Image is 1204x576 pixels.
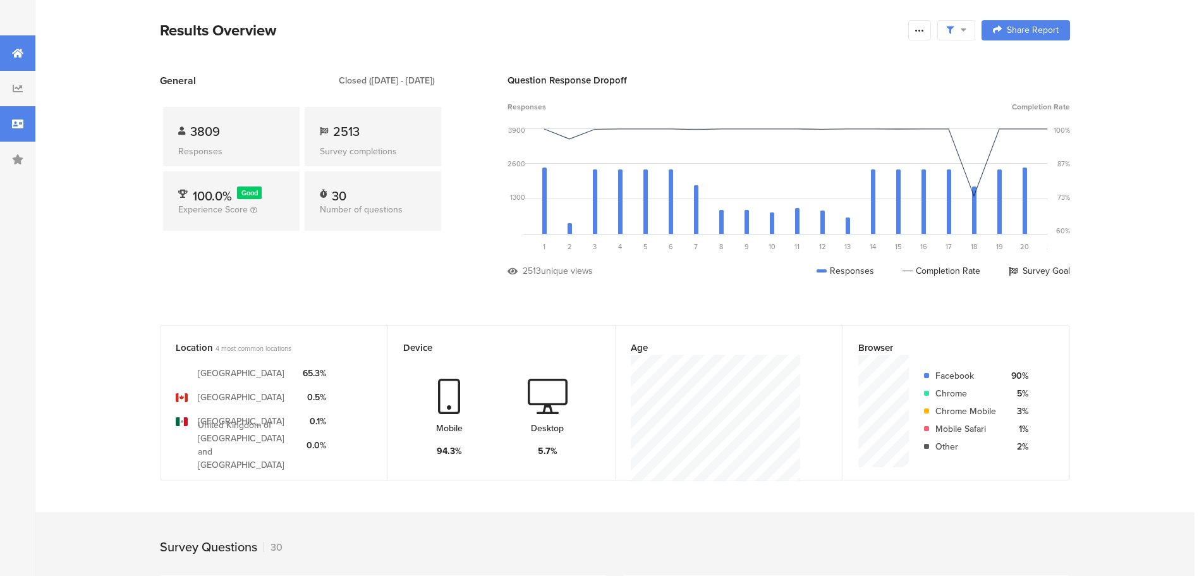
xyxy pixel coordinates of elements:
[160,537,257,556] div: Survey Questions
[971,242,977,252] span: 18
[508,159,525,169] div: 2600
[198,415,284,428] div: [GEOGRAPHIC_DATA]
[333,122,360,141] span: 2513
[903,264,980,278] div: Completion Rate
[819,242,826,252] span: 12
[436,422,463,435] div: Mobile
[538,444,557,458] div: 5.7%
[543,242,545,252] span: 1
[719,242,723,252] span: 8
[1006,369,1028,383] div: 90%
[403,341,579,355] div: Device
[745,242,749,252] span: 9
[176,341,351,355] div: Location
[920,242,927,252] span: 16
[1056,226,1070,236] div: 60%
[935,405,996,418] div: Chrome Mobile
[1009,264,1070,278] div: Survey Goal
[1006,387,1028,400] div: 5%
[694,242,698,252] span: 7
[541,264,593,278] div: unique views
[946,242,952,252] span: 17
[303,439,326,452] div: 0.0%
[303,415,326,428] div: 0.1%
[216,343,291,353] span: 4 most common locations
[198,419,293,472] div: United Kingdom of [GEOGRAPHIC_DATA] and [GEOGRAPHIC_DATA]
[996,242,1003,252] span: 19
[1054,125,1070,135] div: 100%
[531,422,564,435] div: Desktop
[510,192,525,202] div: 1300
[593,242,597,252] span: 3
[198,391,284,404] div: [GEOGRAPHIC_DATA]
[1057,192,1070,202] div: 73%
[631,341,806,355] div: Age
[1006,440,1028,453] div: 2%
[817,264,874,278] div: Responses
[1006,405,1028,418] div: 3%
[190,122,220,141] span: 3809
[669,242,673,252] span: 6
[1012,101,1070,113] span: Completion Rate
[523,264,541,278] div: 2513
[320,203,403,216] span: Number of questions
[160,19,902,42] div: Results Overview
[769,242,775,252] span: 10
[160,73,196,88] span: General
[1020,242,1029,252] span: 20
[198,367,284,380] div: [GEOGRAPHIC_DATA]
[178,203,248,216] span: Experience Score
[794,242,800,252] span: 11
[264,540,283,555] div: 30
[935,369,996,383] div: Facebook
[241,188,258,198] span: Good
[870,242,876,252] span: 14
[643,242,648,252] span: 5
[303,391,326,404] div: 0.5%
[1057,159,1070,169] div: 87%
[935,422,996,436] div: Mobile Safari
[935,440,996,453] div: Other
[844,242,851,252] span: 13
[1047,242,1054,252] span: 21
[339,74,435,87] div: Closed ([DATE] - [DATE])
[618,242,622,252] span: 4
[193,187,232,205] span: 100.0%
[320,145,426,158] div: Survey completions
[332,187,346,199] div: 30
[508,73,1070,87] div: Question Response Dropoff
[508,125,525,135] div: 3900
[178,145,284,158] div: Responses
[508,101,546,113] span: Responses
[935,387,996,400] div: Chrome
[437,444,462,458] div: 94.3%
[858,341,1033,355] div: Browser
[1006,422,1028,436] div: 1%
[895,242,902,252] span: 15
[1007,26,1059,35] span: Share Report
[303,367,326,380] div: 65.3%
[568,242,572,252] span: 2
